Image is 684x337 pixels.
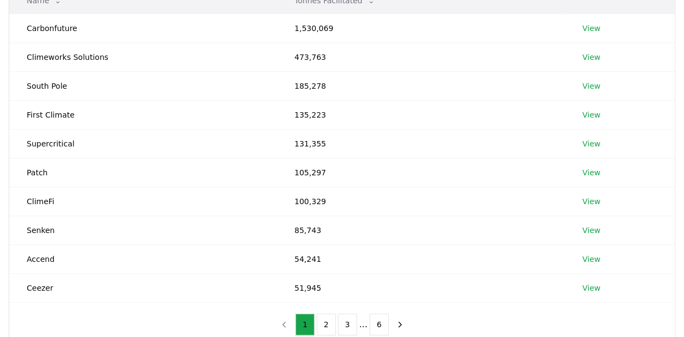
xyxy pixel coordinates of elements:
[9,100,277,129] td: First Climate
[277,14,565,42] td: 1,530,069
[277,244,565,273] td: 54,241
[277,158,565,187] td: 105,297
[582,138,600,149] a: View
[582,109,600,120] a: View
[582,196,600,207] a: View
[370,314,389,335] button: 6
[582,225,600,236] a: View
[582,283,600,293] a: View
[9,216,277,244] td: Senken
[317,314,336,335] button: 2
[582,254,600,265] a: View
[582,81,600,91] a: View
[277,187,565,216] td: 100,329
[338,314,357,335] button: 3
[277,129,565,158] td: 131,355
[9,244,277,273] td: Accend
[9,187,277,216] td: ClimeFi
[9,71,277,100] td: South Pole
[9,273,277,302] td: Ceezer
[277,100,565,129] td: 135,223
[277,273,565,302] td: 51,945
[582,52,600,63] a: View
[277,42,565,71] td: 473,763
[359,318,367,331] li: ...
[9,129,277,158] td: Supercritical
[9,42,277,71] td: Climeworks Solutions
[277,216,565,244] td: 85,743
[9,158,277,187] td: Patch
[582,23,600,34] a: View
[295,314,314,335] button: 1
[9,14,277,42] td: Carbonfuture
[391,314,409,335] button: next page
[582,167,600,178] a: View
[277,71,565,100] td: 185,278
